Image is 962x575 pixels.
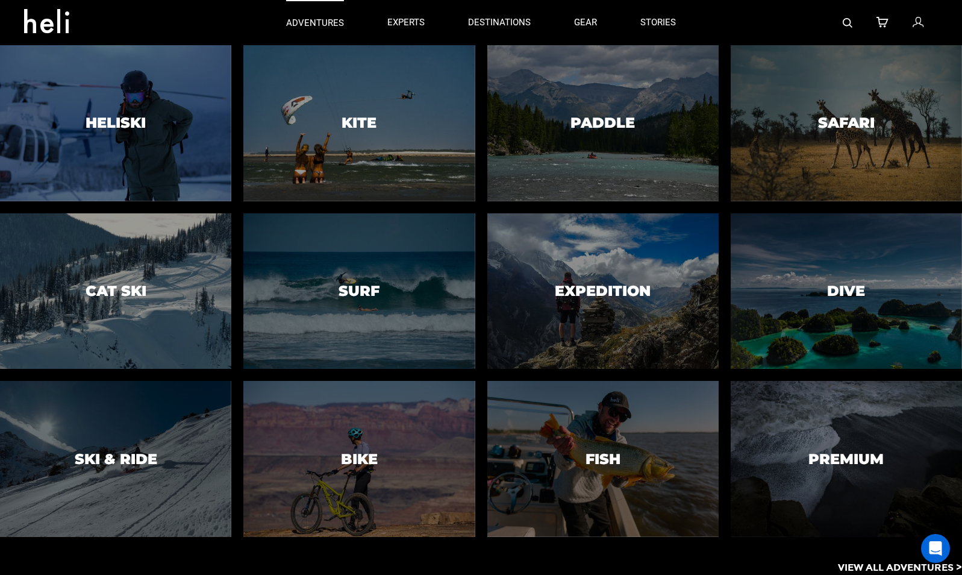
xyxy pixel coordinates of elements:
[339,283,379,299] h3: Surf
[341,451,378,467] h3: Bike
[86,283,146,299] h3: Cat Ski
[75,451,157,467] h3: Ski & Ride
[818,115,875,131] h3: Safari
[731,381,962,537] a: PremiumPremium image
[387,16,425,29] p: experts
[827,283,865,299] h3: Dive
[86,115,146,131] h3: Heliski
[342,115,376,131] h3: Kite
[843,18,852,28] img: search-bar-icon.svg
[921,534,950,563] div: Open Intercom Messenger
[286,17,344,30] p: adventures
[555,283,651,299] h3: Expedition
[838,561,962,575] p: View All Adventures >
[586,451,620,467] h3: Fish
[570,115,635,131] h3: Paddle
[468,16,531,29] p: destinations
[808,451,884,467] h3: Premium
